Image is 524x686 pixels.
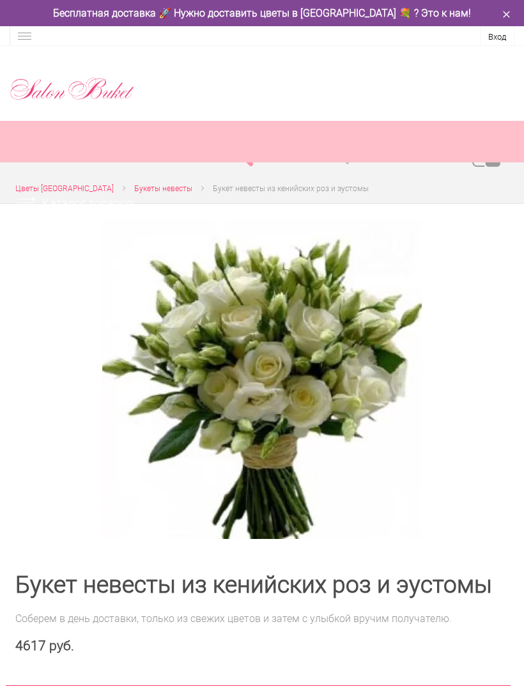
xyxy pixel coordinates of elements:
img: Букет невесты из кенийских роз и эустомы [102,219,422,539]
h1: Букет невесты из кенийских роз и эустомы [15,573,509,596]
a: Увеличить [46,219,478,539]
a: Вход [488,32,506,42]
span: Букеты невесты [134,184,192,193]
span: Букет невесты из кенийских роз и эустомы [213,184,369,193]
img: Цветы Нижний Новгород [10,75,135,103]
div: 4617 руб. [15,638,509,654]
a: Букеты невесты [134,182,192,196]
div: Соберем в день доставки, только из свежих цветов и затем с улыбкой вручим получателю. [15,612,509,625]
